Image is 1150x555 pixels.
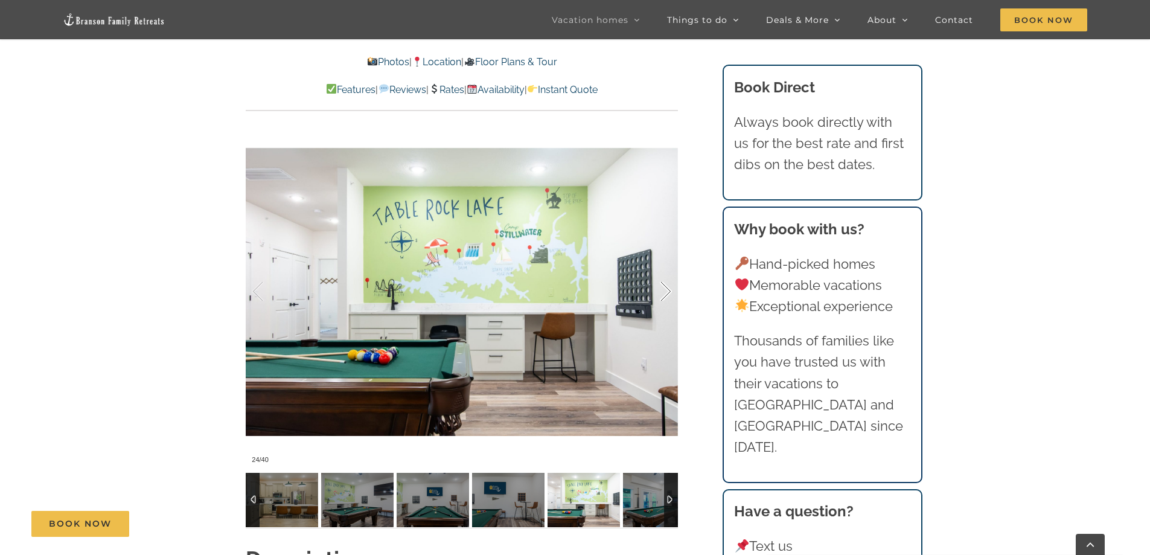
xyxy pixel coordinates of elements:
[467,84,477,94] img: 📆
[552,16,628,24] span: Vacation homes
[326,84,375,95] a: Features
[378,84,426,95] a: Reviews
[31,511,129,537] a: Book Now
[467,84,525,95] a: Availability
[429,84,439,94] img: 💲
[735,257,749,270] img: 🔑
[734,330,910,458] p: Thousands of families like you have trusted us with their vacations to [GEOGRAPHIC_DATA] and [GEO...
[327,84,336,94] img: ✅
[464,56,557,68] a: Floor Plans & Tour
[734,79,815,96] b: Book Direct
[246,82,678,98] p: | | | |
[63,13,165,27] img: Branson Family Retreats Logo
[548,473,620,527] img: Camp-Stillwater-at-Table-Rock-Lake-Branson-Family-Retreats-vacation-home-1077-scaled.jpg-nggid042...
[246,54,678,70] p: | |
[734,502,854,520] strong: Have a question?
[367,56,409,68] a: Photos
[734,112,910,176] p: Always book directly with us for the best rate and first dibs on the best dates.
[465,57,474,66] img: 🎥
[867,16,896,24] span: About
[527,84,598,95] a: Instant Quote
[935,16,973,24] span: Contact
[735,299,749,312] img: 🌟
[49,519,112,529] span: Book Now
[397,473,469,527] img: Camp-Stillwater-at-Table-Rock-Lake-Branson-Family-Retreats-vacation-home-1071-TV-scaled.jpg-nggid...
[429,84,464,95] a: Rates
[412,57,422,66] img: 📍
[734,219,910,240] h3: Why book with us?
[623,473,695,527] img: Camp-Stillwater-at-Table-Rock-Lake-Branson-Family-Retreats-vacation-home-1081-scaled.jpg-nggid042...
[472,473,545,527] img: Camp-Stillwater-at-Table-Rock-Lake-Branson-Family-Retreats-vacation-home-1074-TV-scaled.jpg-nggid...
[379,84,389,94] img: 💬
[734,254,910,318] p: Hand-picked homes Memorable vacations Exceptional experience
[368,57,377,66] img: 📸
[1000,8,1087,31] span: Book Now
[412,56,461,68] a: Location
[667,16,727,24] span: Things to do
[766,16,829,24] span: Deals & More
[528,84,537,94] img: 👉
[246,473,318,527] img: Camp-Stillwater-at-Table-Rock-Lake-Branson-Family-Retreats-vacation-home-1051-scaled.jpg-nggid042...
[735,278,749,291] img: ❤️
[321,473,394,527] img: Camp-Stillwater-at-Table-Rock-Lake-Branson-Family-Retreats-vacation-home-1072-scaled.jpg-nggid042...
[735,539,749,553] img: 📌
